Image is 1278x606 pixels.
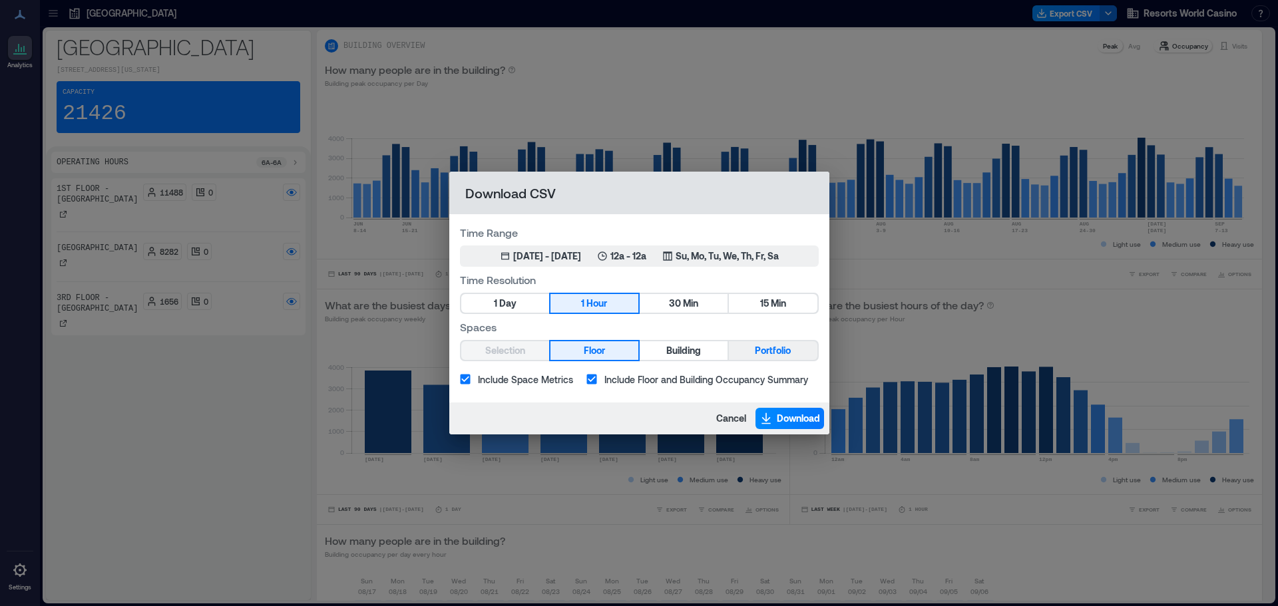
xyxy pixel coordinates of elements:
h2: Download CSV [449,172,829,214]
span: Floor [584,343,605,359]
span: Include Space Metrics [478,373,573,386]
span: 15 [760,295,769,312]
span: Building [666,343,701,359]
span: 1 [494,295,497,312]
button: Cancel [712,408,750,429]
span: Min [771,295,786,312]
span: Cancel [716,412,746,425]
button: 1 Day [461,294,549,313]
button: 30 Min [640,294,728,313]
label: Time Resolution [460,272,819,287]
span: Download [777,412,820,425]
span: Include Floor and Building Occupancy Summary [604,373,808,386]
button: Building [640,341,728,360]
p: 12a - 12a [610,249,646,263]
button: 1 Hour [550,294,638,313]
label: Spaces [460,319,819,335]
button: Download [755,408,824,429]
button: 15 Min [729,294,817,313]
span: Min [683,295,698,312]
p: Su, Mo, Tu, We, Th, Fr, Sa [676,249,779,263]
span: Day [499,295,517,312]
span: 30 [669,295,681,312]
span: Portfolio [755,343,791,359]
button: Floor [550,341,638,360]
button: [DATE] - [DATE]12a - 12aSu, Mo, Tu, We, Th, Fr, Sa [460,245,819,267]
span: Hour [586,295,607,312]
label: Time Range [460,225,819,240]
button: Portfolio [729,341,817,360]
span: 1 [581,295,584,312]
div: [DATE] - [DATE] [513,249,581,263]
